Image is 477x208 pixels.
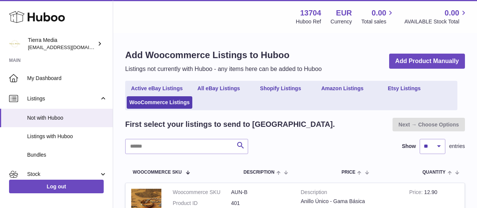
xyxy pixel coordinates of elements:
[173,189,231,196] dt: Woocommerce SKU
[125,49,322,61] h1: Add Woocommerce Listings to Huboo
[424,189,437,195] span: 12.90
[244,170,275,175] span: Description
[27,114,107,122] span: Not with Huboo
[445,8,459,18] span: 0.00
[189,82,249,95] a: All eBay Listings
[133,170,182,175] span: Woocommerce SKU
[372,8,387,18] span: 0.00
[9,180,104,193] a: Log out
[301,189,398,198] strong: Description
[231,200,290,207] dd: 401
[127,96,192,109] a: WooCommerce Listings
[409,189,424,197] strong: Price
[300,8,321,18] strong: 13704
[422,170,445,175] span: Quantity
[336,8,352,18] strong: EUR
[125,119,335,129] h2: First select your listings to send to [GEOGRAPHIC_DATA].
[296,18,321,25] div: Huboo Ref
[125,65,322,73] p: Listings not currently with Huboo - any items here can be added to Huboo
[342,170,356,175] span: Price
[28,37,96,51] div: Tierra Media
[173,200,231,207] dt: Product ID
[231,189,290,196] dd: AUN-B
[27,171,99,178] span: Stock
[361,8,395,25] a: 0.00 Total sales
[27,151,107,159] span: Bundles
[9,38,20,49] img: internalAdmin-13704@internal.huboo.com
[27,75,107,82] span: My Dashboard
[374,82,434,95] a: Etsy Listings
[402,143,416,150] label: Show
[404,18,468,25] span: AVAILABLE Stock Total
[28,44,111,50] span: [EMAIL_ADDRESS][DOMAIN_NAME]
[27,95,99,102] span: Listings
[404,8,468,25] a: 0.00 AVAILABLE Stock Total
[27,133,107,140] span: Listings with Huboo
[361,18,395,25] span: Total sales
[389,54,465,69] a: Add Product Manually
[127,82,187,95] a: Active eBay Listings
[449,143,465,150] span: entries
[312,82,373,95] a: Amazon Listings
[250,82,311,95] a: Shopify Listings
[331,18,352,25] div: Currency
